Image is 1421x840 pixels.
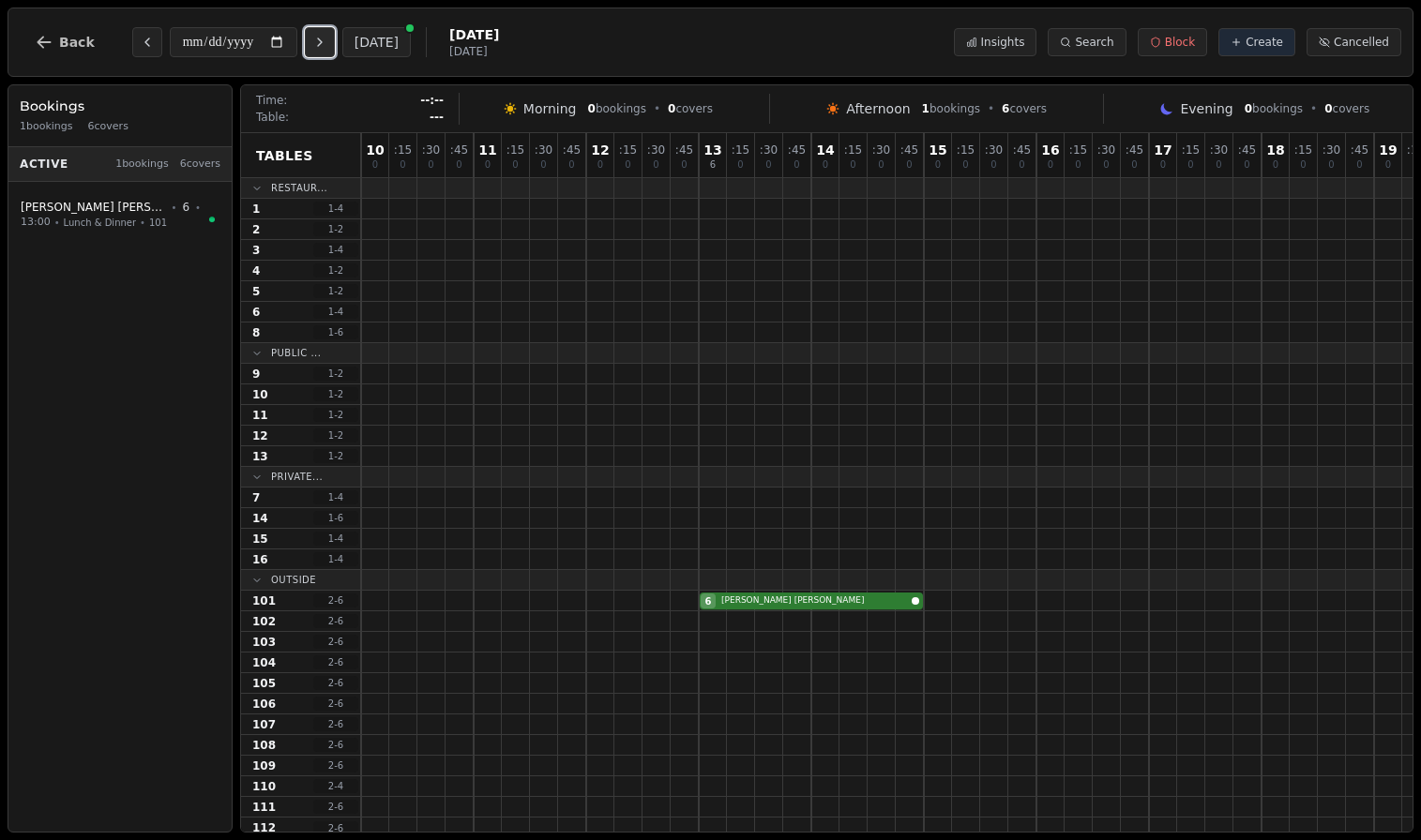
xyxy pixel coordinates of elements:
span: bookings [588,101,646,116]
span: • [172,201,177,215]
button: Insights [954,28,1037,56]
span: 0 [485,160,491,170]
span: 103 [252,635,276,650]
span: 0 [428,160,433,170]
span: 0 [1244,160,1249,170]
span: : 15 [619,144,637,156]
span: : 15 [394,144,412,156]
span: • [54,216,60,230]
span: 1 bookings [115,157,169,172]
span: 105 [252,676,276,691]
span: : 15 [1069,144,1087,156]
button: Cancelled [1307,28,1401,56]
span: 1 - 2 [313,263,358,277]
span: 2 - 4 [313,779,358,793]
span: : 45 [1238,144,1256,156]
span: 1 - 6 [313,511,358,525]
span: 0 [625,160,630,170]
span: 8 [252,325,260,340]
span: 13 [703,143,721,157]
span: 6 [252,305,260,320]
span: 101 [252,593,276,608]
button: Create [1218,28,1295,56]
span: 0 [1103,160,1109,170]
span: : 45 [675,144,693,156]
span: 5 [252,284,260,299]
span: --:-- [420,93,444,108]
span: 1 - 2 [313,428,358,442]
span: 4 [252,263,260,278]
span: bookings [1245,101,1303,116]
span: [PERSON_NAME] [PERSON_NAME] [721,594,908,607]
span: 0 [681,160,687,170]
span: 0 [372,160,378,170]
span: 2 - 6 [313,635,358,649]
span: [DATE] [449,25,499,44]
span: 12 [591,143,609,157]
span: : 45 [1126,144,1143,156]
span: 0 [1019,160,1024,170]
span: • [1310,101,1317,116]
span: 0 [1048,160,1053,170]
span: 109 [252,758,276,773]
span: 10 [252,387,268,402]
span: 1 - 2 [313,387,358,401]
span: Morning [523,99,577,118]
span: 15 [252,532,268,547]
span: 111 [252,800,276,815]
span: Private... [271,470,323,484]
span: covers [668,101,713,116]
span: 1 - 2 [313,222,358,236]
span: Table: [256,110,289,125]
span: 1 - 2 [313,449,358,463]
span: 0 [653,160,658,170]
span: 17 [1154,143,1172,157]
span: 2 - 6 [313,655,358,669]
span: 19 [1379,143,1397,157]
span: 10 [366,143,384,157]
span: : 30 [760,144,778,156]
span: 0 [668,102,675,115]
span: 1 - 4 [313,490,358,504]
span: 0 [1131,160,1137,170]
span: 2 - 6 [313,821,358,835]
span: Lunch & Dinner [64,216,136,230]
span: 12 [252,428,268,443]
span: 18 [1266,143,1284,157]
span: : 15 [844,144,862,156]
span: covers [1002,101,1047,116]
span: 0 [512,160,518,170]
span: 107 [252,717,276,732]
span: 1 [252,202,260,217]
span: 9 [252,367,260,382]
span: 2 - 6 [313,717,358,731]
button: Search [1048,28,1126,56]
span: Block [1165,35,1195,50]
span: 0 [1356,160,1362,170]
span: 0 [400,160,405,170]
span: 11 [478,143,496,157]
span: : 30 [647,144,665,156]
span: 0 [990,160,996,170]
span: 0 [823,160,828,170]
span: • [988,101,994,116]
span: 0 [540,160,546,170]
span: : 30 [1323,144,1340,156]
span: Back [59,36,95,49]
span: 0 [568,160,574,170]
button: Block [1138,28,1207,56]
span: 0 [1075,160,1081,170]
span: 6 covers [180,157,220,172]
span: Create [1246,35,1283,50]
span: 102 [252,614,276,629]
span: 0 [850,160,855,170]
span: 2 - 6 [313,593,358,607]
span: covers [1324,101,1369,116]
span: 0 [1245,102,1252,115]
span: Evening [1180,99,1232,118]
span: : 30 [1210,144,1228,156]
span: 2 - 6 [313,676,358,690]
span: 13 [252,449,268,464]
span: [PERSON_NAME] [PERSON_NAME] [21,200,166,215]
span: 16 [1041,143,1059,157]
